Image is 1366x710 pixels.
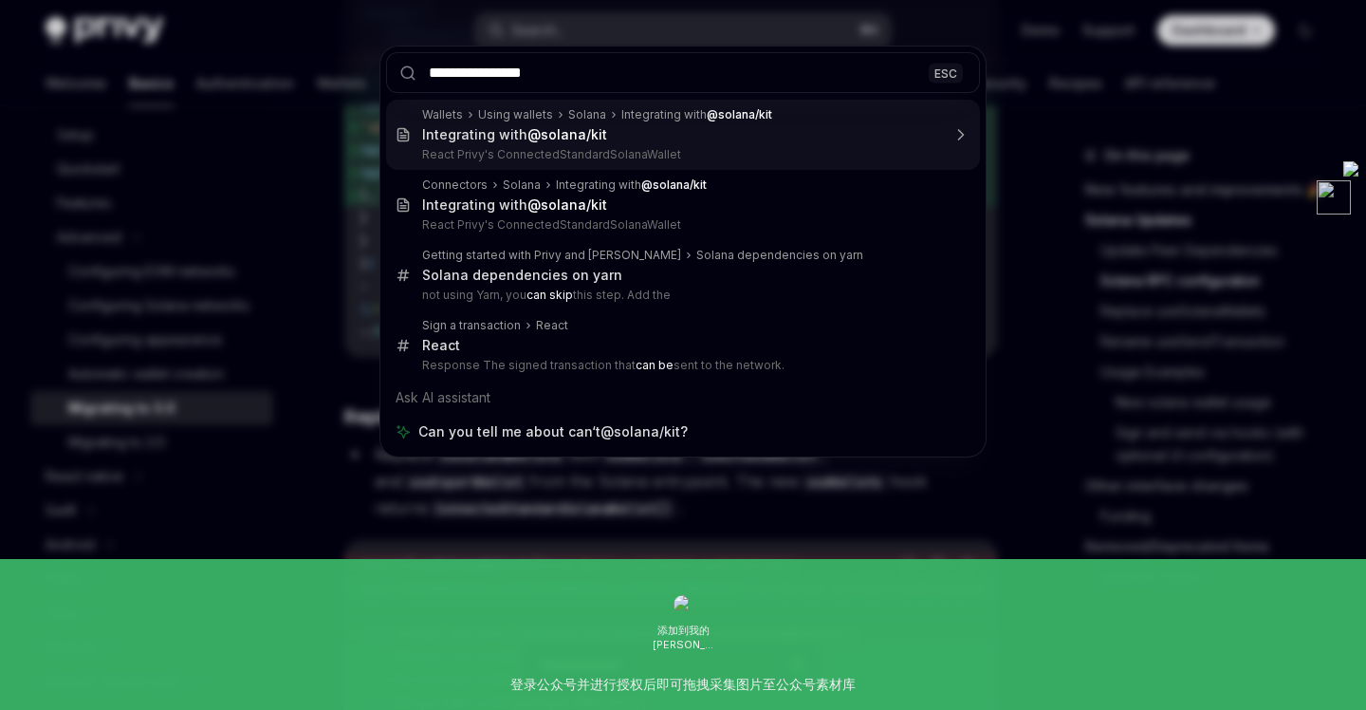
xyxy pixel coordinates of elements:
[478,107,553,122] div: Using wallets
[526,288,573,302] b: can skip
[422,337,460,354] div: React
[556,177,707,193] div: Integrating with
[536,318,568,333] div: React
[422,288,940,303] p: not using Yarn, you this step. Add the
[636,358,674,372] b: can be
[418,422,688,441] span: Can you tell me about can‘t@solana/kit?
[929,63,963,83] div: ESC
[641,177,707,192] b: @solana/kit
[422,248,681,263] div: Getting started with Privy and [PERSON_NAME]
[422,147,940,162] p: React Privy's ConnectedStandardSolanaWallet
[422,126,607,143] div: Integrating with
[422,217,940,233] p: React Privy's ConnectedStandardSolanaWallet
[422,107,463,122] div: Wallets
[422,318,521,333] div: Sign a transaction
[422,196,607,214] div: Integrating with
[527,196,607,213] b: @solana/kit
[527,126,607,142] b: @solana/kit
[386,381,980,415] div: Ask AI assistant
[707,107,772,121] b: @solana/kit
[422,358,940,373] p: Response The signed transaction that sent to the network.
[696,248,863,263] div: Solana dependencies on yarn
[422,177,488,193] div: Connectors
[568,107,606,122] div: Solana
[621,107,772,122] div: Integrating with
[503,177,541,193] div: Solana
[422,267,622,284] div: Solana dependencies on yarn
